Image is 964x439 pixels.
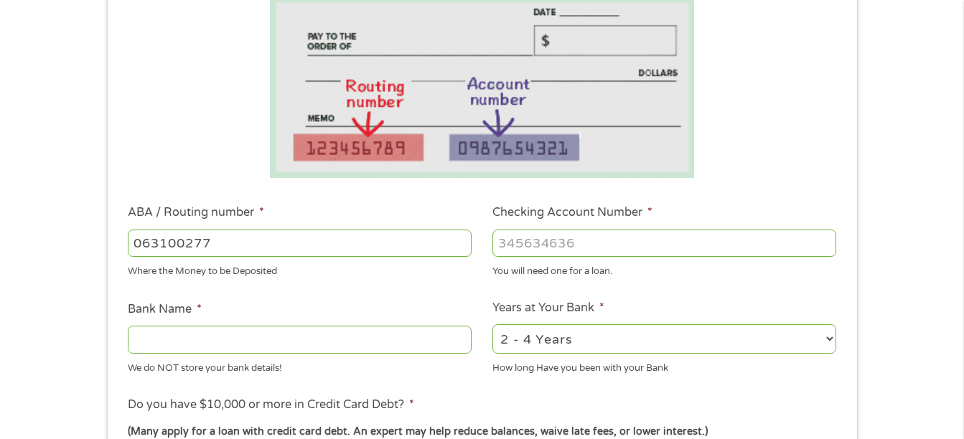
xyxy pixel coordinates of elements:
div: We do NOT store your bank details! [128,356,472,375]
label: Bank Name [128,302,202,317]
input: 263177916 [128,230,472,257]
div: How long Have you been with your Bank [492,356,836,375]
label: Years at Your Bank [492,301,604,316]
label: ABA / Routing number [128,205,264,220]
label: Checking Account Number [492,205,652,220]
div: You will need one for a loan. [492,260,836,279]
input: 345634636 [492,230,836,257]
div: Where the Money to be Deposited [128,260,472,279]
label: Do you have $10,000 or more in Credit Card Debt? [128,397,414,412]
